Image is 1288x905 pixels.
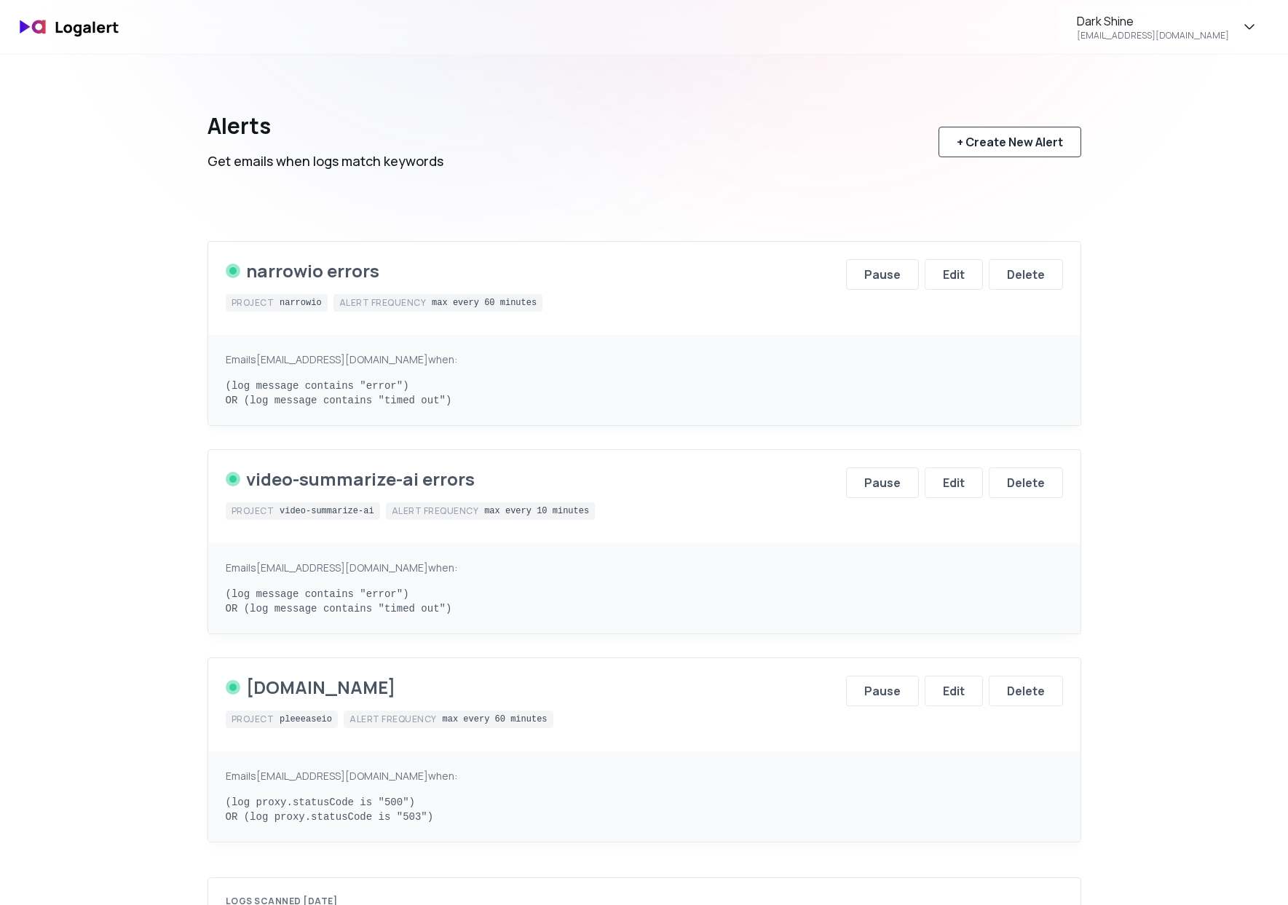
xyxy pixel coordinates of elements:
div: Pause [864,682,901,700]
img: logo [12,10,128,44]
div: Project [232,505,274,517]
button: Dark Shine[EMAIL_ADDRESS][DOMAIN_NAME] [1059,6,1276,48]
div: pleeeaseio [280,714,332,725]
div: Delete [1007,682,1045,700]
div: Edit [943,682,965,700]
div: Delete [1007,266,1045,283]
div: Emails [EMAIL_ADDRESS][DOMAIN_NAME] when: [226,352,1063,367]
pre: (log proxy.statusCode is "500") OR (log proxy.statusCode is "503") [226,795,1063,824]
button: Pause [846,259,919,290]
button: Edit [925,467,983,498]
div: narrowio errors [246,259,379,282]
pre: (log message contains "error") OR (log message contains "timed out") [226,587,1063,616]
div: video-summarize-ai errors [246,467,475,491]
button: Edit [925,259,983,290]
div: [EMAIL_ADDRESS][DOMAIN_NAME] [1077,30,1229,42]
div: Project [232,297,274,309]
div: Edit [943,474,965,491]
div: Edit [943,266,965,283]
div: Project [232,714,274,725]
div: max every 10 minutes [484,505,589,517]
button: Delete [989,676,1063,706]
div: Get emails when logs match keywords [208,151,443,171]
button: Pause [846,676,919,706]
button: Delete [989,467,1063,498]
button: + Create New Alert [939,127,1081,157]
div: + Create New Alert [957,133,1063,151]
div: Delete [1007,474,1045,491]
button: Delete [989,259,1063,290]
div: Alerts [208,113,443,139]
div: Dark Shine [1077,12,1134,30]
div: max every 60 minutes [443,714,548,725]
button: Pause [846,467,919,498]
div: video-summarize-ai [280,505,374,517]
div: Alert frequency [349,714,437,725]
div: Alert frequency [339,297,427,309]
pre: (log message contains "error") OR (log message contains "timed out") [226,379,1063,408]
div: max every 60 minutes [432,297,537,309]
div: Pause [864,266,901,283]
div: [DOMAIN_NAME] [246,676,395,699]
div: narrowio [280,297,322,309]
div: Emails [EMAIL_ADDRESS][DOMAIN_NAME] when: [226,769,1063,783]
div: Emails [EMAIL_ADDRESS][DOMAIN_NAME] when: [226,561,1063,575]
button: Edit [925,676,983,706]
div: Alert frequency [392,505,479,517]
div: Pause [864,474,901,491]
